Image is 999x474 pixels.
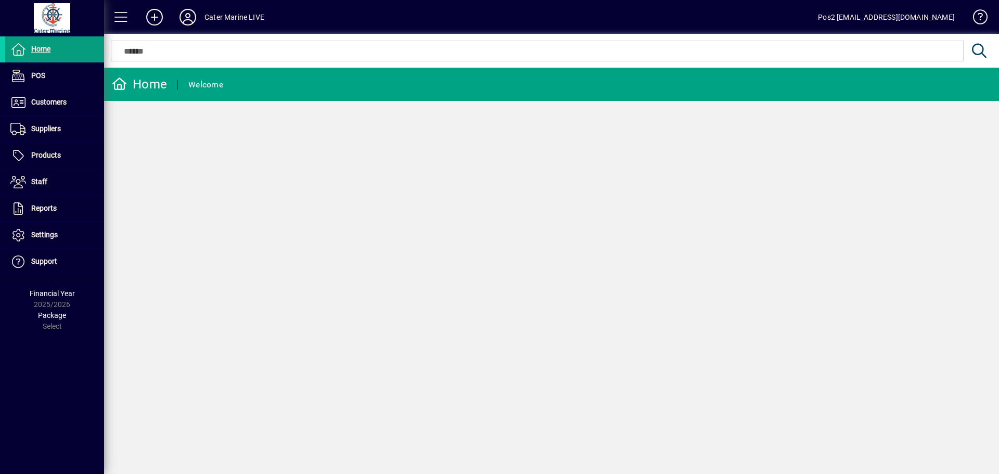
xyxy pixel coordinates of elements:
[5,169,104,195] a: Staff
[5,222,104,248] a: Settings
[31,98,67,106] span: Customers
[30,289,75,298] span: Financial Year
[965,2,986,36] a: Knowledge Base
[5,143,104,169] a: Products
[5,63,104,89] a: POS
[138,8,171,27] button: Add
[818,9,955,25] div: Pos2 [EMAIL_ADDRESS][DOMAIN_NAME]
[31,45,50,53] span: Home
[204,9,264,25] div: Cater Marine LIVE
[38,311,66,319] span: Package
[31,124,61,133] span: Suppliers
[5,116,104,142] a: Suppliers
[5,89,104,116] a: Customers
[31,177,47,186] span: Staff
[31,257,57,265] span: Support
[5,196,104,222] a: Reports
[171,8,204,27] button: Profile
[31,71,45,80] span: POS
[31,151,61,159] span: Products
[112,76,167,93] div: Home
[5,249,104,275] a: Support
[31,204,57,212] span: Reports
[31,230,58,239] span: Settings
[188,76,223,93] div: Welcome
